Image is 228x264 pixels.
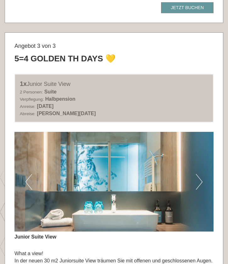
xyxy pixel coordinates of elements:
[14,43,56,49] span: Angebot 3 von 3
[37,111,96,116] b: [PERSON_NAME][DATE]
[25,174,32,190] button: Previous
[14,232,214,241] div: Junior Suite View
[20,97,44,102] small: Verpflegung:
[37,104,53,109] b: [DATE]
[20,90,43,94] small: 2 Personen:
[14,132,214,232] img: image
[14,53,115,65] div: 5=4 Golden TH Days 💛
[161,2,214,13] a: Jetzt buchen
[196,174,203,190] button: Next
[20,111,36,116] small: Abreise:
[45,96,75,102] b: Halbpension
[20,104,36,109] small: Anreise:
[20,79,208,88] div: Junior Suite View
[44,89,57,94] b: Suite
[20,80,27,87] b: 1x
